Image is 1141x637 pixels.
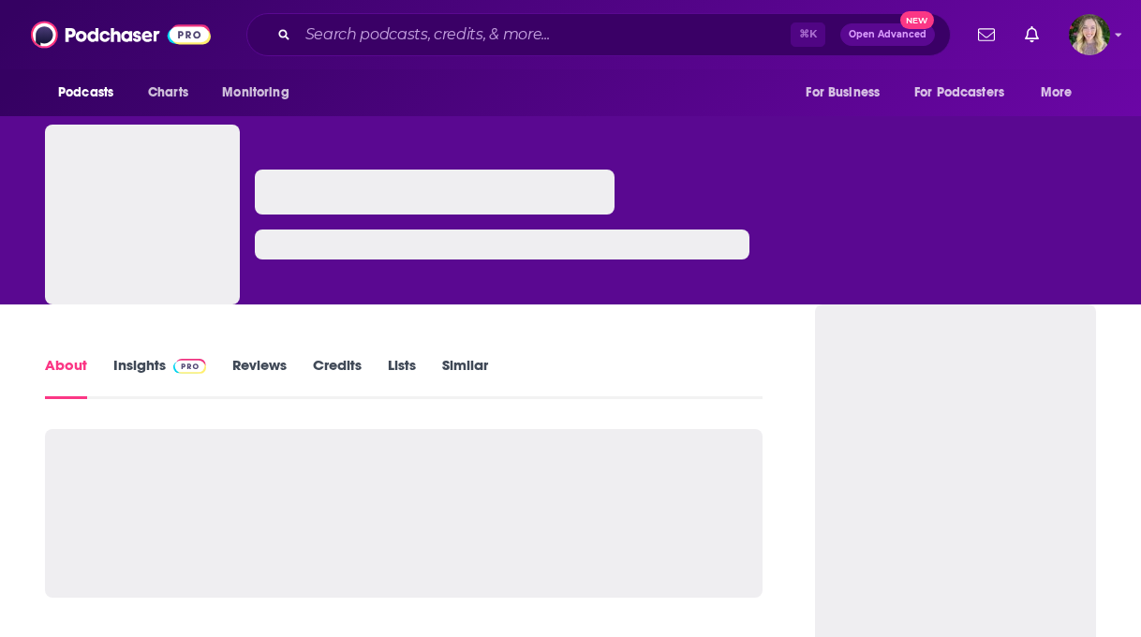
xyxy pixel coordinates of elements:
[849,30,926,39] span: Open Advanced
[1017,19,1046,51] a: Show notifications dropdown
[136,75,200,111] a: Charts
[1041,80,1073,106] span: More
[806,80,880,106] span: For Business
[246,13,951,56] div: Search podcasts, credits, & more...
[58,80,113,106] span: Podcasts
[900,11,934,29] span: New
[173,359,206,374] img: Podchaser Pro
[45,356,87,399] a: About
[791,22,825,47] span: ⌘ K
[45,75,138,111] button: open menu
[902,75,1031,111] button: open menu
[1069,14,1110,55] span: Logged in as lauren19365
[442,356,488,399] a: Similar
[914,80,1004,106] span: For Podcasters
[209,75,313,111] button: open menu
[793,75,903,111] button: open menu
[1028,75,1096,111] button: open menu
[31,17,211,52] img: Podchaser - Follow, Share and Rate Podcasts
[298,20,791,50] input: Search podcasts, credits, & more...
[232,356,287,399] a: Reviews
[113,356,206,399] a: InsightsPodchaser Pro
[971,19,1002,51] a: Show notifications dropdown
[840,23,935,46] button: Open AdvancedNew
[313,356,362,399] a: Credits
[388,356,416,399] a: Lists
[148,80,188,106] span: Charts
[1069,14,1110,55] img: User Profile
[1069,14,1110,55] button: Show profile menu
[222,80,289,106] span: Monitoring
